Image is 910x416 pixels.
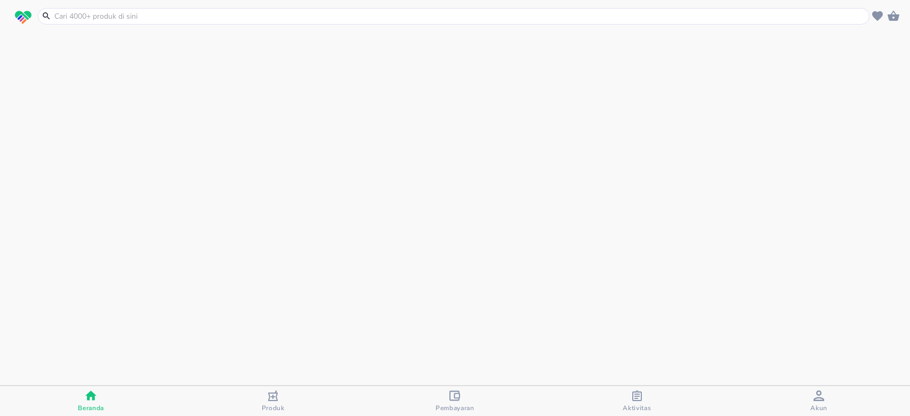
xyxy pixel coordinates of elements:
span: Beranda [78,404,104,412]
button: Aktivitas [546,386,728,416]
span: Aktivitas [623,404,651,412]
span: Produk [262,404,285,412]
button: Produk [182,386,364,416]
button: Pembayaran [364,386,546,416]
input: Cari 4000+ produk di sini [53,11,867,22]
span: Akun [810,404,827,412]
span: Pembayaran [436,404,474,412]
button: Akun [728,386,910,416]
img: logo_swiperx_s.bd005f3b.svg [15,11,31,25]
